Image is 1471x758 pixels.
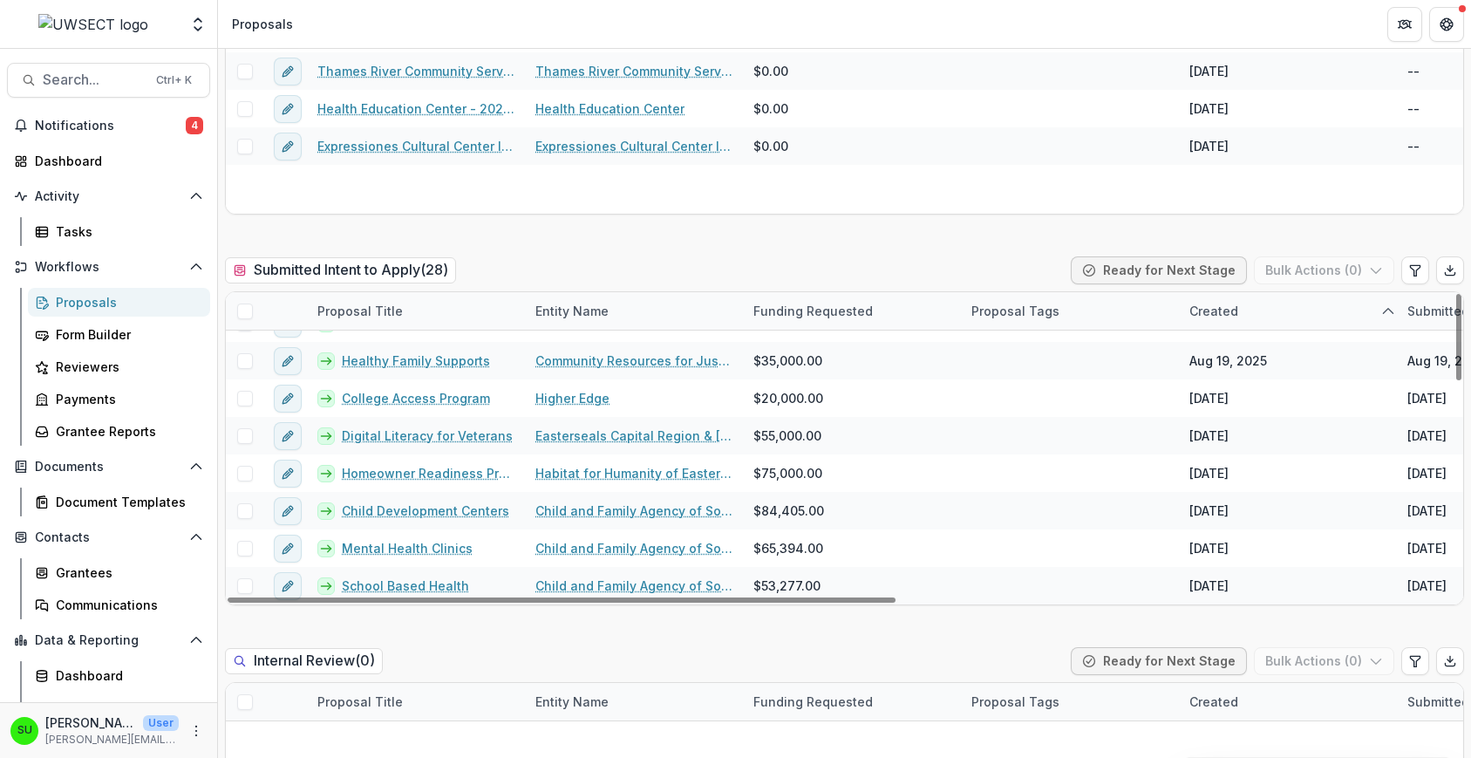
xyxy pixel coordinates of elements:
[961,683,1179,720] div: Proposal Tags
[753,99,788,118] span: $0.00
[274,385,302,413] button: edit
[535,577,732,595] a: Child and Family Agency of Southeastern [US_STATE]
[7,147,210,175] a: Dashboard
[525,292,743,330] div: Entity Name
[1254,647,1394,675] button: Bulk Actions (0)
[45,732,179,748] p: [PERSON_NAME][EMAIL_ADDRESS][PERSON_NAME][DOMAIN_NAME]
[56,390,196,408] div: Payments
[342,539,473,557] a: Mental Health Clinics
[274,422,302,450] button: edit
[274,535,302,563] button: edit
[274,572,302,600] button: edit
[1381,304,1395,318] svg: sorted ascending
[1401,256,1429,284] button: Edit table settings
[753,502,824,520] span: $84,405.00
[7,63,210,98] button: Search...
[56,563,196,582] div: Grantees
[1179,693,1249,711] div: Created
[1189,577,1229,595] div: [DATE]
[35,633,182,648] span: Data & Reporting
[1407,502,1447,520] div: [DATE]
[1071,647,1247,675] button: Ready for Next Stage
[1189,137,1229,155] div: [DATE]
[186,7,210,42] button: Open entity switcher
[274,58,302,85] button: edit
[535,464,732,482] a: Habitat for Humanity of Eastern [US_STATE], Inc.
[535,137,732,155] a: Expressiones Cultural Center Inc
[307,302,413,320] div: Proposal Title
[1407,137,1420,155] div: --
[56,293,196,311] div: Proposals
[1407,539,1447,557] div: [DATE]
[1189,62,1229,80] div: [DATE]
[743,302,883,320] div: Funding Requested
[7,112,210,140] button: Notifications4
[1401,647,1429,675] button: Edit table settings
[753,464,822,482] span: $75,000.00
[56,422,196,440] div: Grantee Reports
[307,693,413,711] div: Proposal Title
[1189,99,1229,118] div: [DATE]
[35,460,182,475] span: Documents
[1179,292,1397,330] div: Created
[35,119,186,133] span: Notifications
[35,189,182,204] span: Activity
[274,497,302,525] button: edit
[1189,464,1229,482] div: [DATE]
[1179,302,1249,320] div: Created
[28,217,210,246] a: Tasks
[753,539,823,557] span: $65,394.00
[743,683,961,720] div: Funding Requested
[43,72,146,88] span: Search...
[1407,464,1447,482] div: [DATE]
[535,427,732,445] a: Easterseals Capital Region & [GEOGRAPHIC_DATA], Inc.
[342,389,490,407] a: College Access Program
[342,464,514,482] a: Homeowner Readiness Program
[56,493,196,511] div: Document Templates
[743,292,961,330] div: Funding Requested
[28,288,210,317] a: Proposals
[961,693,1070,711] div: Proposal Tags
[1407,389,1447,407] div: [DATE]
[307,683,525,720] div: Proposal Title
[1071,256,1247,284] button: Ready for Next Stage
[535,539,732,557] a: Child and Family Agency of Southeastern [US_STATE]
[535,389,610,407] a: Higher Edge
[28,320,210,349] a: Form Builder
[307,292,525,330] div: Proposal Title
[753,62,788,80] span: $0.00
[56,222,196,241] div: Tasks
[7,182,210,210] button: Open Activity
[753,389,823,407] span: $20,000.00
[535,502,732,520] a: Child and Family Agency of Southeastern [US_STATE]
[1407,62,1420,80] div: --
[535,99,684,118] a: Health Education Center
[753,352,822,370] span: $35,000.00
[342,577,469,595] a: School Based Health
[225,257,456,283] h2: Submitted Intent to Apply ( 28 )
[28,385,210,413] a: Payments
[35,260,182,275] span: Workflows
[961,292,1179,330] div: Proposal Tags
[743,693,883,711] div: Funding Requested
[1189,389,1229,407] div: [DATE]
[753,577,821,595] span: $53,277.00
[1407,577,1447,595] div: [DATE]
[317,62,514,80] a: Thames River Community Service, Inc. - 2025 - Partner Program Intent to Apply
[45,714,136,732] p: [PERSON_NAME]
[225,648,383,673] h2: Internal Review ( 0 )
[274,95,302,123] button: edit
[1407,427,1447,445] div: [DATE]
[225,11,300,37] nav: breadcrumb
[753,137,788,155] span: $0.00
[1429,7,1464,42] button: Get Help
[342,502,509,520] a: Child Development Centers
[525,693,619,711] div: Entity Name
[28,693,210,722] a: Data Report
[525,683,743,720] div: Entity Name
[1254,256,1394,284] button: Bulk Actions (0)
[56,358,196,376] div: Reviewers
